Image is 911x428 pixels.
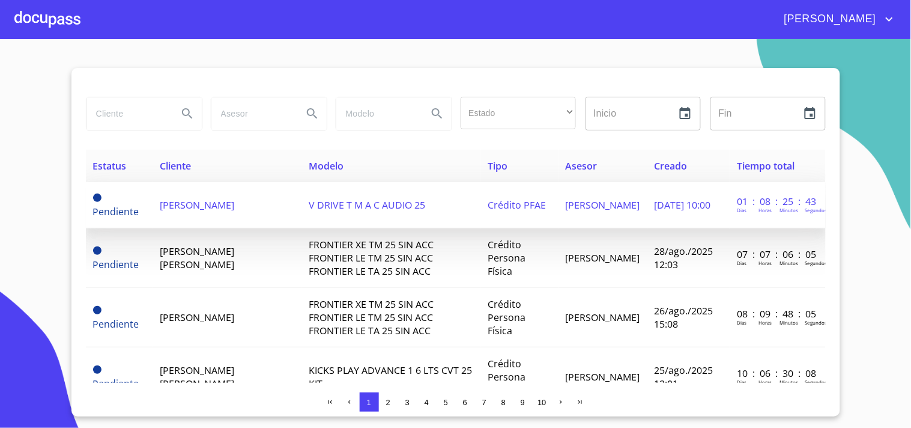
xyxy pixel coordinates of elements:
[437,393,456,412] button: 5
[805,319,827,326] p: Segundos
[737,159,794,173] span: Tiempo total
[737,379,746,385] p: Dias
[475,393,494,412] button: 7
[456,393,475,412] button: 6
[309,198,425,212] span: V DRIVE T M A C AUDIO 25
[417,393,437,412] button: 4
[423,99,452,128] button: Search
[336,97,418,130] input: search
[758,319,772,326] p: Horas
[93,205,139,218] span: Pendiente
[779,260,798,266] p: Minutos
[521,398,525,407] span: 9
[775,10,882,29] span: [PERSON_NAME]
[93,377,139,390] span: Pendiente
[367,398,371,407] span: 1
[737,307,818,320] p: 08 : 09 : 48 : 05
[160,311,234,324] span: [PERSON_NAME]
[425,398,429,407] span: 4
[386,398,390,407] span: 2
[655,198,711,212] span: [DATE] 10:00
[86,97,168,130] input: search
[566,159,598,173] span: Asesor
[737,207,746,213] p: Dias
[93,258,139,271] span: Pendiente
[379,393,398,412] button: 2
[160,198,234,212] span: [PERSON_NAME]
[566,198,640,212] span: [PERSON_NAME]
[737,319,746,326] p: Dias
[482,398,486,407] span: 7
[805,260,827,266] p: Segundos
[309,298,434,337] span: FRONTIER XE TM 25 SIN ACC FRONTIER LE TM 25 SIN ACC FRONTIER LE TA 25 SIN ACC
[779,319,798,326] p: Minutos
[533,393,552,412] button: 10
[805,207,827,213] p: Segundos
[566,370,640,384] span: [PERSON_NAME]
[360,393,379,412] button: 1
[737,195,818,208] p: 01 : 08 : 25 : 43
[758,379,772,385] p: Horas
[494,393,513,412] button: 8
[566,311,640,324] span: [PERSON_NAME]
[444,398,448,407] span: 5
[488,198,546,212] span: Crédito PFAE
[488,298,526,337] span: Crédito Persona Física
[655,364,713,390] span: 25/ago./2025 12:01
[398,393,417,412] button: 3
[160,159,191,173] span: Cliente
[758,207,772,213] p: Horas
[655,304,713,331] span: 26/ago./2025 15:08
[93,306,101,314] span: Pendiente
[463,398,467,407] span: 6
[537,398,546,407] span: 10
[758,260,772,266] p: Horas
[488,159,508,173] span: Tipo
[779,207,798,213] p: Minutos
[737,260,746,266] p: Dias
[309,238,434,278] span: FRONTIER XE TM 25 SIN ACC FRONTIER LE TM 25 SIN ACC FRONTIER LE TA 25 SIN ACC
[405,398,410,407] span: 3
[775,10,897,29] button: account of current user
[211,97,293,130] input: search
[461,97,576,129] div: ​
[160,245,234,271] span: [PERSON_NAME] [PERSON_NAME]
[779,379,798,385] p: Minutos
[488,238,526,278] span: Crédito Persona Física
[309,159,344,173] span: Modelo
[93,194,101,202] span: Pendiente
[93,365,101,374] span: Pendiente
[93,246,101,255] span: Pendiente
[93,317,139,331] span: Pendiente
[566,251,640,264] span: [PERSON_NAME]
[173,99,202,128] button: Search
[93,159,127,173] span: Estatus
[488,357,526,397] span: Crédito Persona Física
[805,379,827,385] p: Segundos
[655,245,713,271] span: 28/ago./2025 12:03
[737,367,818,380] p: 10 : 06 : 30 : 08
[655,159,688,173] span: Creado
[160,364,234,390] span: [PERSON_NAME] [PERSON_NAME]
[501,398,506,407] span: 8
[513,393,533,412] button: 9
[309,364,472,390] span: KICKS PLAY ADVANCE 1 6 LTS CVT 25 KIT
[298,99,327,128] button: Search
[737,248,818,261] p: 07 : 07 : 06 : 05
